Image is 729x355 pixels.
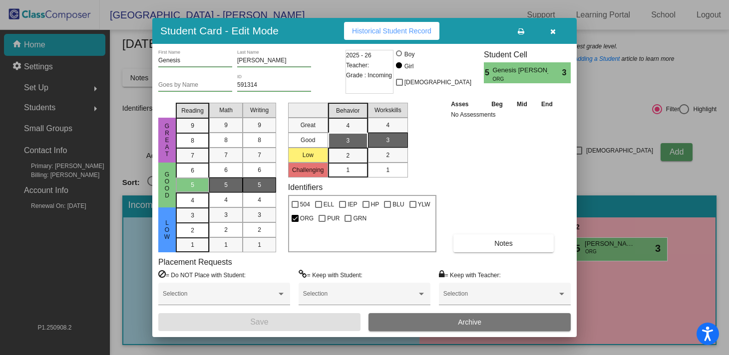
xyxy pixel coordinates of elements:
button: Save [158,313,361,331]
span: 3 [386,136,389,145]
span: 9 [258,121,261,130]
span: 9 [191,121,194,130]
label: = Do NOT Place with Student: [158,270,246,280]
span: 2 [224,225,228,234]
span: 3 [258,210,261,219]
span: 6 [191,166,194,175]
span: IEP [348,198,357,210]
span: 5 [258,180,261,189]
span: Great [163,123,172,158]
span: Grade : Incoming [346,70,392,80]
label: = Keep with Student: [299,270,363,280]
th: Beg [484,99,510,110]
h3: Student Card - Edit Mode [160,24,279,37]
span: Teacher: [346,60,369,70]
span: Genesis [PERSON_NAME] [492,65,548,75]
span: 1 [346,166,350,175]
span: 3 [562,67,571,79]
label: Placement Requests [158,257,232,267]
span: 2 [258,225,261,234]
span: [DEMOGRAPHIC_DATA] [404,76,471,88]
span: 7 [224,151,228,160]
span: 5 [191,180,194,189]
span: 2 [346,151,350,160]
span: PUR [327,212,340,224]
span: 4 [346,121,350,130]
span: ORG [492,75,541,83]
span: 6 [224,166,228,175]
span: 1 [258,240,261,249]
span: 4 [224,195,228,204]
span: Math [219,106,233,115]
span: 1 [224,240,228,249]
input: goes by name [158,82,232,89]
span: ORG [300,212,314,224]
button: Historical Student Record [344,22,439,40]
span: Historical Student Record [352,27,431,35]
th: Asses [448,99,484,110]
span: 1 [191,240,194,249]
span: 8 [224,136,228,145]
span: Behavior [336,106,360,115]
h3: Student Cell [484,50,571,59]
td: No Assessments [448,110,560,120]
span: 7 [191,151,194,160]
span: ELL [324,198,334,210]
label: Identifiers [288,182,323,192]
span: BLU [392,198,404,210]
span: 6 [258,166,261,175]
span: 504 [300,198,310,210]
span: Writing [250,106,269,115]
span: Save [250,318,268,326]
span: 2025 - 26 [346,50,371,60]
span: YLW [418,198,430,210]
span: Good [163,171,172,199]
button: Archive [368,313,571,331]
span: 9 [224,121,228,130]
span: HP [371,198,379,210]
label: = Keep with Teacher: [439,270,501,280]
span: 5 [224,180,228,189]
span: 2 [191,226,194,235]
span: 8 [258,136,261,145]
span: GRN [353,212,366,224]
span: 8 [191,136,194,145]
span: 1 [386,166,389,175]
span: 3 [346,136,350,145]
span: 4 [191,196,194,205]
span: 7 [258,151,261,160]
span: Low [163,219,172,240]
input: Enter ID [237,82,311,89]
span: 2 [386,151,389,160]
span: Notes [494,239,513,247]
div: Boy [404,50,415,59]
span: Workskills [374,106,401,115]
div: Girl [404,62,414,71]
th: Mid [510,99,534,110]
span: 4 [258,195,261,204]
span: 4 [386,121,389,130]
span: 5 [484,67,492,79]
span: Archive [458,318,481,326]
span: 3 [191,211,194,220]
span: 3 [224,210,228,219]
span: Reading [181,106,204,115]
button: Notes [453,234,554,252]
th: End [534,99,560,110]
